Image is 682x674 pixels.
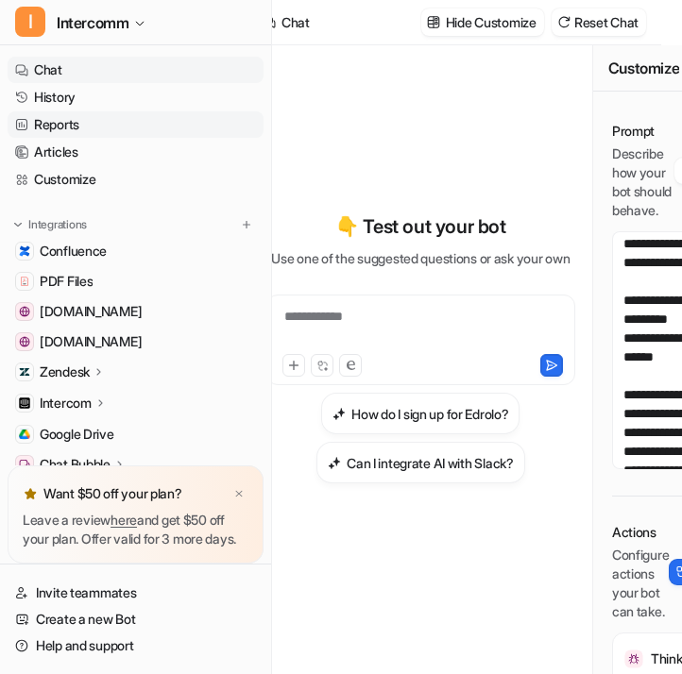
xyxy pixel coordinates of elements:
[332,407,346,421] img: How do I sign up for Edrolo?
[40,302,142,321] span: [DOMAIN_NAME]
[8,298,264,325] a: www.helpdesk.com[DOMAIN_NAME]
[552,8,646,36] button: Reset Chat
[281,12,310,32] div: Chat
[19,429,30,440] img: Google Drive
[347,453,514,473] h3: Can I integrate AI with Slack?
[421,8,544,36] button: Hide Customize
[316,442,525,483] button: Can I integrate AI with Slack?Can I integrate AI with Slack?
[8,580,264,606] a: Invite teammates
[8,238,264,264] a: ConfluenceConfluence
[19,397,30,409] img: Intercom
[321,393,520,434] button: How do I sign up for Edrolo?How do I sign up for Edrolo?
[8,84,264,110] a: History
[8,329,264,355] a: app.intercom.com[DOMAIN_NAME]
[328,456,341,470] img: Can I integrate AI with Slack?
[40,394,92,413] p: Intercom
[624,649,643,668] img: Think icon
[23,486,38,501] img: star
[19,306,30,317] img: www.helpdesk.com
[240,218,253,231] img: menu_add.svg
[57,9,128,36] span: Intercomm
[40,242,107,261] span: Confluence
[8,606,264,632] a: Create a new Bot
[233,488,245,500] img: x
[19,276,30,287] img: PDF Files
[19,245,30,257] img: Confluence
[40,455,111,474] p: Chat Bubble
[40,332,142,351] span: [DOMAIN_NAME]
[351,404,508,424] h3: How do I sign up for Edrolo?
[111,512,137,528] a: here
[8,421,264,447] a: Google DriveGoogle Drive
[612,546,669,621] p: Configure actions your bot can take.
[11,218,25,231] img: expand menu
[19,366,30,378] img: Zendesk
[8,111,264,138] a: Reports
[19,336,30,347] img: app.intercom.com
[446,12,537,32] p: Hide Customize
[335,212,505,241] p: 👇 Test out your bot
[612,122,674,141] p: Prompt
[427,15,440,29] img: customize
[8,215,93,234] button: Integrations
[40,425,114,444] span: Google Drive
[43,484,182,503] p: Want $50 off your plan?
[19,459,30,470] img: Chat Bubble
[8,268,264,295] a: PDF FilesPDF Files
[8,139,264,165] a: Articles
[15,7,45,37] span: I
[23,511,248,548] p: Leave a review and get $50 off your plan. Offer valid for 3 more days.
[612,523,669,542] p: Actions
[557,15,571,29] img: reset
[40,362,90,381] p: Zendesk
[28,217,87,232] p: Integrations
[271,248,570,268] p: Use one of the suggested questions or ask your own
[608,59,679,77] h2: Customize
[8,166,264,193] a: Customize
[612,144,674,220] p: Describe how your bot should behave.
[40,272,93,291] span: PDF Files
[8,632,264,659] a: Help and support
[8,57,264,83] a: Chat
